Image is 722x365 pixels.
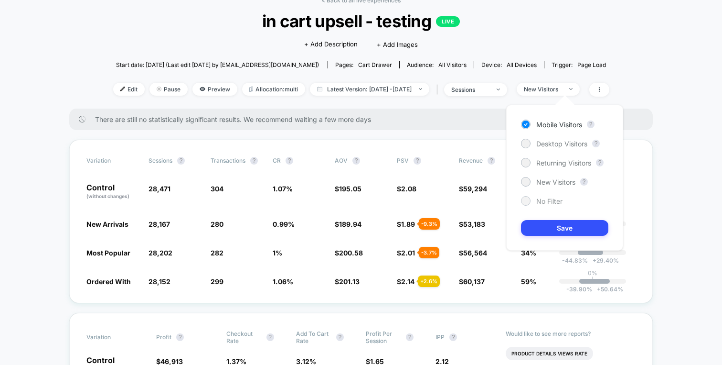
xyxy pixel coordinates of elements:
[336,333,344,341] button: ?
[95,115,634,123] span: There are still no statistically significant results. We recommend waiting a few more days
[506,347,593,360] li: Product Details Views Rate
[524,86,562,93] div: New Visitors
[211,277,223,286] span: 299
[286,157,293,165] button: ?
[463,277,485,286] span: 60,137
[414,157,421,165] button: ?
[401,185,416,193] span: 2.08
[250,157,258,165] button: ?
[273,157,281,164] span: CR
[149,249,172,257] span: 28,202
[463,185,487,193] span: 59,294
[497,88,500,90] img: end
[593,257,596,264] span: +
[211,249,223,257] span: 282
[459,277,485,286] span: $
[419,218,440,230] div: - 9.3 %
[434,83,444,97] span: |
[317,87,322,91] img: calendar
[401,277,414,286] span: 2.14
[488,157,495,165] button: ?
[587,121,595,128] button: ?
[339,185,361,193] span: 195.05
[296,330,331,344] span: Add To Cart Rate
[335,157,348,164] span: AOV
[438,61,467,68] span: All Visitors
[249,87,253,92] img: rebalance
[273,277,293,286] span: 1.06 %
[86,220,128,228] span: New Arrivals
[120,87,125,91] img: edit
[273,185,293,193] span: 1.07 %
[521,220,608,236] button: Save
[580,178,588,186] button: ?
[401,220,415,228] span: 1.89
[536,159,591,167] span: Returning Visitors
[597,286,601,293] span: +
[273,220,295,228] span: 0.99 %
[506,330,636,337] p: Would like to see more reports?
[507,61,537,68] span: all devices
[418,276,440,287] div: + 2.6 %
[401,249,415,257] span: 2.01
[352,157,360,165] button: ?
[592,286,623,293] span: 50.64 %
[86,193,129,199] span: (without changes)
[156,333,171,341] span: Profit
[406,333,414,341] button: ?
[569,88,573,90] img: end
[192,83,237,96] span: Preview
[449,333,457,341] button: ?
[176,333,184,341] button: ?
[242,83,305,96] span: Allocation: multi
[397,157,409,164] span: PSV
[463,220,485,228] span: 53,183
[157,87,161,91] img: end
[335,249,363,257] span: $
[536,197,563,205] span: No Filter
[407,61,467,68] div: Audience:
[592,277,594,284] p: |
[463,249,487,257] span: 56,564
[435,333,445,341] span: IPP
[552,61,606,68] div: Trigger:
[149,185,170,193] span: 28,471
[149,157,172,164] span: Sessions
[149,277,170,286] span: 28,152
[149,83,188,96] span: Pause
[377,41,418,48] span: + Add Images
[273,249,282,257] span: 1 %
[177,157,185,165] button: ?
[310,83,429,96] span: Latest Version: [DATE] - [DATE]
[266,333,274,341] button: ?
[397,249,415,257] span: $
[536,121,582,129] span: Mobile Visitors
[358,61,392,68] span: cart drawer
[474,61,544,68] span: Device:
[138,11,584,31] span: in cart upsell - testing
[436,16,460,27] p: LIVE
[304,40,358,49] span: + Add Description
[451,86,489,93] div: sessions
[335,220,361,228] span: $
[86,157,139,165] span: Variation
[419,247,439,258] div: - 3.7 %
[366,330,401,344] span: Profit Per Session
[588,269,597,277] p: 0%
[113,83,145,96] span: Edit
[335,61,392,68] div: Pages:
[397,185,416,193] span: $
[596,159,604,166] button: ?
[211,185,223,193] span: 304
[397,277,414,286] span: $
[86,330,139,344] span: Variation
[339,249,363,257] span: 200.58
[592,140,600,147] button: ?
[226,330,262,344] span: Checkout Rate
[335,185,361,193] span: $
[459,249,487,257] span: $
[459,220,485,228] span: $
[335,277,360,286] span: $
[339,220,361,228] span: 189.94
[588,257,619,264] span: 29.40 %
